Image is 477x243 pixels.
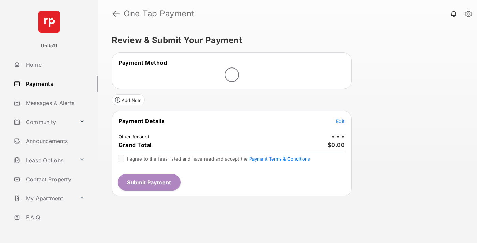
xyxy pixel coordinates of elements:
a: F.A.Q. [11,209,98,226]
span: I agree to the fees listed and have read and accept the [127,156,310,162]
span: Grand Total [119,141,152,148]
button: Edit [336,118,345,124]
a: Home [11,57,98,73]
strong: One Tap Payment [124,10,195,18]
h5: Review & Submit Your Payment [112,36,458,44]
button: I agree to the fees listed and have read and accept the [249,156,310,162]
span: $0.00 [328,141,345,148]
span: Payment Details [119,118,165,124]
a: Community [11,114,77,130]
button: Submit Payment [118,174,181,191]
a: Messages & Alerts [11,95,98,111]
p: Unita11 [41,43,57,49]
a: Payments [11,76,98,92]
a: My Apartment [11,190,77,207]
img: svg+xml;base64,PHN2ZyB4bWxucz0iaHR0cDovL3d3dy53My5vcmcvMjAwMC9zdmciIHdpZHRoPSI2NCIgaGVpZ2h0PSI2NC... [38,11,60,33]
td: Other Amount [118,134,150,140]
a: Announcements [11,133,98,149]
span: Edit [336,118,345,124]
a: Contact Property [11,171,98,187]
a: Lease Options [11,152,77,168]
span: Payment Method [119,59,167,66]
button: Add Note [112,94,145,105]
